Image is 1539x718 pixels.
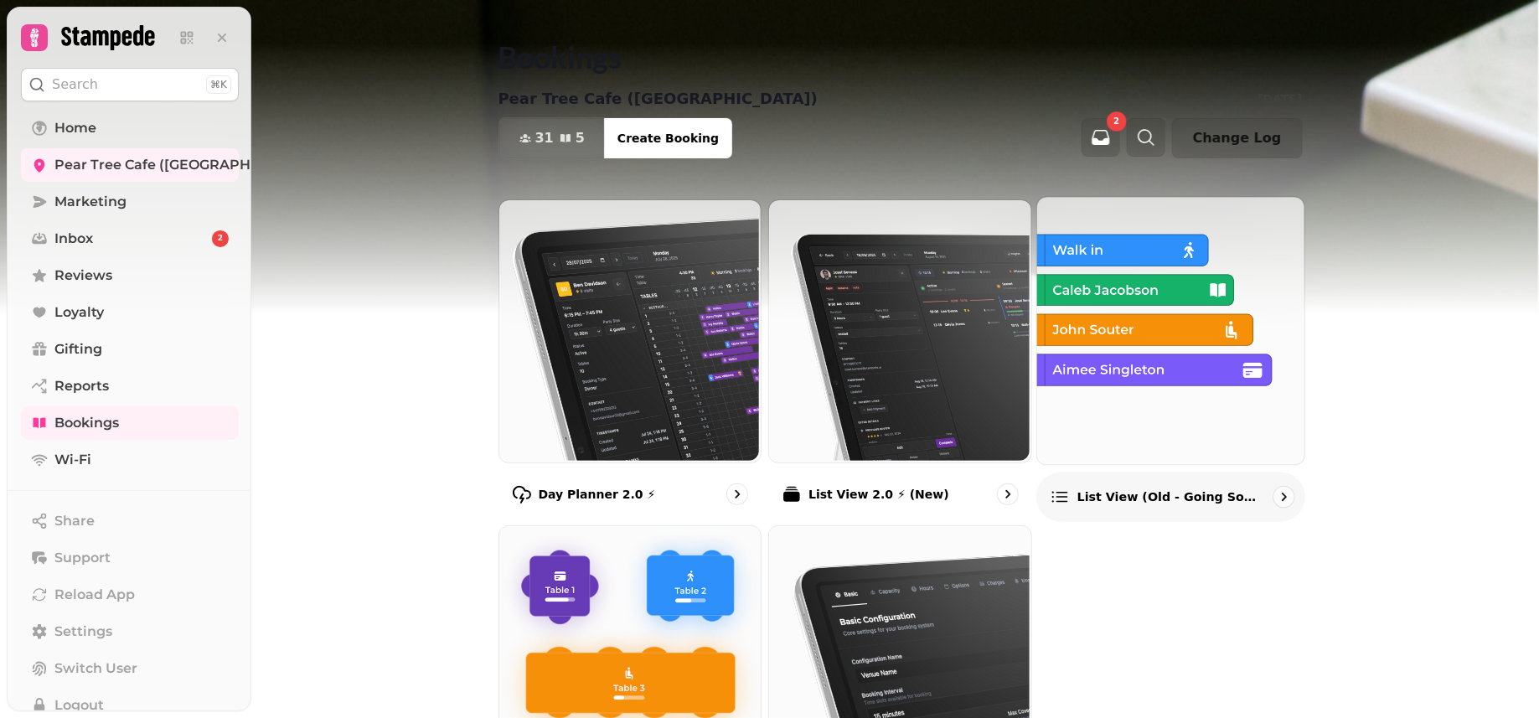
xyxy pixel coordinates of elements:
[729,486,746,503] svg: go to
[808,486,949,503] p: List View 2.0 ⚡ (New)
[21,68,239,101] button: Search⌘K
[54,585,135,605] span: Reload App
[54,266,112,286] span: Reviews
[1113,117,1119,126] span: 2
[21,504,239,538] button: Share
[54,695,104,715] span: Logout
[54,413,119,433] span: Bookings
[54,659,137,679] span: Switch User
[21,615,239,648] a: Settings
[21,333,239,366] a: Gifting
[54,192,127,212] span: Marketing
[535,132,554,145] span: 31
[1193,132,1282,145] span: Change Log
[54,450,91,470] span: Wi-Fi
[1172,118,1303,158] button: Change Log
[21,443,239,477] a: Wi-Fi
[54,229,93,249] span: Inbox
[21,369,239,403] a: Reports
[1258,90,1302,107] p: [DATE]
[21,185,239,219] a: Marketing
[498,199,760,461] img: Day Planner 2.0 ⚡
[21,111,239,145] a: Home
[54,302,104,323] span: Loyalty
[498,199,762,519] a: Day Planner 2.0 ⚡Day Planner 2.0 ⚡
[1275,488,1292,505] svg: go to
[21,259,239,292] a: Reviews
[1036,196,1305,521] a: List view (Old - going soon)List view (Old - going soon)
[1077,488,1263,505] p: List view (Old - going soon)
[498,87,819,111] p: Pear Tree Cafe ([GEOGRAPHIC_DATA])
[617,132,719,144] span: Create Booking
[54,155,318,175] span: Pear Tree Cafe ([GEOGRAPHIC_DATA])
[54,376,109,396] span: Reports
[218,233,223,245] span: 2
[54,622,112,642] span: Settings
[999,486,1016,503] svg: go to
[206,75,231,94] div: ⌘K
[52,75,98,95] p: Search
[767,199,1030,461] img: List View 2.0 ⚡ (New)
[499,118,605,158] button: 315
[21,406,239,440] a: Bookings
[21,578,239,612] button: Reload App
[21,541,239,575] button: Support
[21,652,239,685] button: Switch User
[539,486,656,503] p: Day Planner 2.0 ⚡
[768,199,1032,519] a: List View 2.0 ⚡ (New)List View 2.0 ⚡ (New)
[54,548,111,568] span: Support
[54,511,95,531] span: Share
[604,118,732,158] button: Create Booking
[576,132,585,145] span: 5
[54,339,102,359] span: Gifting
[21,148,239,182] a: Pear Tree Cafe ([GEOGRAPHIC_DATA])
[21,222,239,256] a: Inbox2
[54,118,96,138] span: Home
[21,296,239,329] a: Loyalty
[1035,195,1303,462] img: List view (Old - going soon)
